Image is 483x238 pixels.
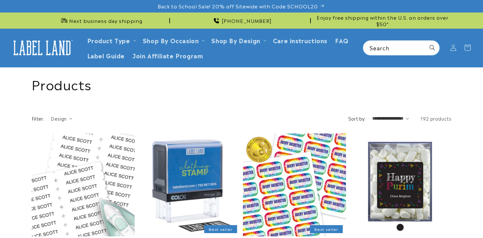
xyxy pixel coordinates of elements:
[207,33,269,48] summary: Shop By Design
[129,48,207,63] a: Join Affiliate Program
[425,41,439,55] button: Search
[173,13,311,28] div: Announcement
[211,36,260,45] a: Shop By Design
[32,13,170,28] div: Announcement
[7,35,77,60] a: Label Land
[83,33,139,48] summary: Product Type
[51,115,67,122] span: Design
[83,48,129,63] a: Label Guide
[69,17,142,24] span: Next business day shipping
[420,115,451,122] span: 192 products
[132,52,203,59] span: Join Affiliate Program
[313,14,452,27] span: Enjoy free shipping within the U.S. on orders over $50*
[51,115,72,122] summary: Design (0 selected)
[32,75,452,92] h1: Products
[313,13,452,28] div: Announcement
[348,115,366,122] label: Sort by:
[32,115,45,122] h2: Filter:
[335,36,349,44] span: FAQ
[10,38,74,58] img: Label Land
[158,3,318,9] span: Back to School Sale! 20% off Sitewide with Code SCHOOL20
[87,52,125,59] span: Label Guide
[273,36,327,44] span: Care instructions
[331,33,352,48] a: FAQ
[143,36,199,44] span: Shop By Occasion
[222,17,272,24] span: [PHONE_NUMBER]
[87,36,130,45] a: Product Type
[139,33,208,48] summary: Shop By Occasion
[269,33,331,48] a: Care instructions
